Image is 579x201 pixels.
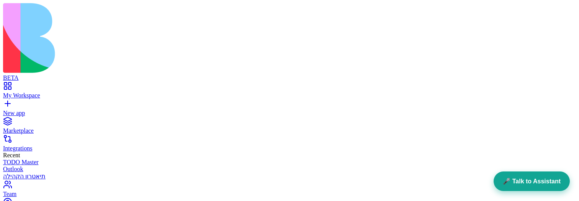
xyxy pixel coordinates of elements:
a: TODO Master [3,159,576,166]
a: New app [3,103,576,117]
div: My Workspace [3,92,576,99]
div: New app [3,110,576,117]
div: Marketplace [3,127,576,134]
a: תיאטרון הקהילה [3,173,576,180]
div: Team [3,191,576,198]
img: logo [3,3,311,73]
a: Integrations [3,138,576,152]
div: BETA [3,74,576,81]
a: BETA [3,68,576,81]
a: Outlook [3,166,576,173]
a: Marketplace [3,120,576,134]
a: Team [3,184,576,198]
a: My Workspace [3,85,576,99]
div: Integrations [3,145,576,152]
button: 🎤 Talk to Assistant [494,171,570,191]
span: Recent [3,152,20,158]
